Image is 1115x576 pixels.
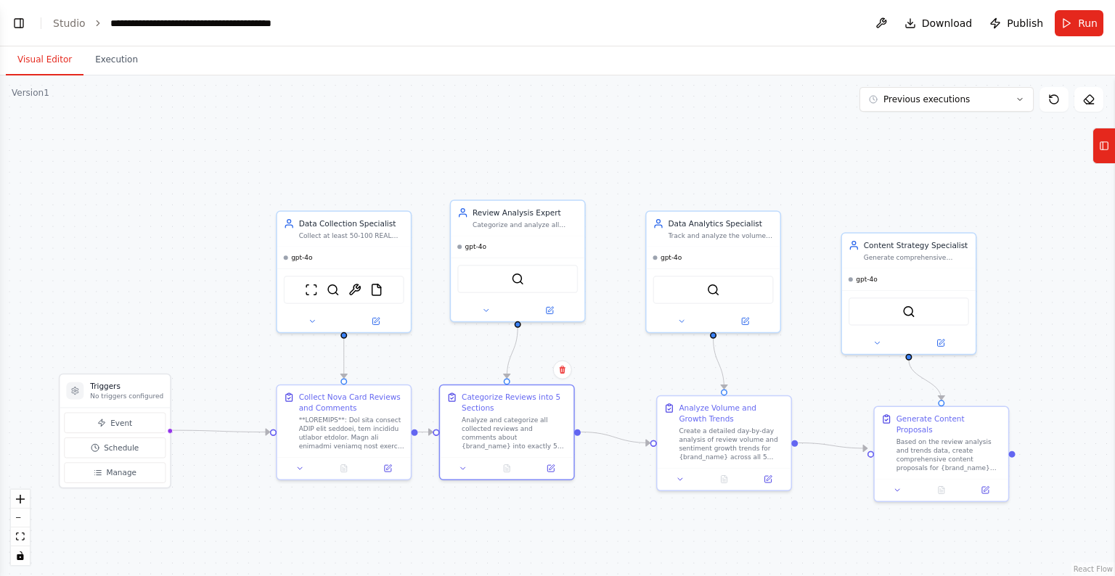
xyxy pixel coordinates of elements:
[64,462,166,482] button: Manage
[321,462,367,475] button: No output available
[473,207,578,218] div: Review Analysis Expert
[462,416,567,450] div: Analyze and categorize all collected reviews and comments about {brand_name} into exactly 5 disti...
[1078,16,1098,30] span: Run
[299,231,404,240] div: Collect at least 50-100 REAL user reviews and comments about Nova Card (tarjeta de credito NOVACA...
[899,10,979,36] button: Download
[679,427,784,461] div: Create a detailed day-by-day analysis of review volume and sentiment growth trends for {brand_nam...
[12,87,49,99] div: Version 1
[439,384,575,480] div: Categorize Reviews into 5 SectionsAnalyze and categorize all collected reviews and comments about...
[799,437,867,453] g: Edge from 2df3f7d9-b962-430b-8f42-36d7422e9369 to 93b31ee8-5694-4824-b17c-c88a61d7e775
[418,427,433,437] g: Edge from 845f3995-9427-45a6-92db-54d04d08451c to b8bd2958-d506-4536-8fd1-3500fb8085fa
[64,413,166,433] button: Event
[864,240,969,251] div: Content Strategy Specialist
[327,283,340,296] img: SerperDevTool
[11,527,30,546] button: fit view
[859,87,1034,112] button: Previous executions
[714,315,776,328] button: Open in side panel
[511,273,524,286] img: SerperDevTool
[83,45,150,75] button: Execution
[90,392,163,400] p: No triggers configured
[276,210,412,333] div: Data Collection SpecialistCollect at least 50-100 REAL user reviews and comments about Nova Card ...
[897,437,1002,472] div: Based on the review analysis and trends data, create comprehensive content proposals for {brand_n...
[53,16,328,30] nav: breadcrumb
[9,13,29,33] button: Show left sidebar
[873,406,1009,502] div: Generate Content ProposalsBased on the review analysis and trends data, create comprehensive cont...
[883,94,970,105] span: Previous executions
[338,338,349,379] g: Edge from f04f4728-8e66-4186-b902-9def6a3c0850 to 845f3995-9427-45a6-92db-54d04d08451c
[299,218,404,229] div: Data Collection Specialist
[291,253,312,262] span: gpt-4o
[53,17,86,29] a: Studio
[1055,10,1103,36] button: Run
[370,283,383,296] img: FileReadTool
[679,403,784,424] div: Analyze Volume and Growth Trends
[581,427,650,448] g: Edge from b8bd2958-d506-4536-8fd1-3500fb8085fa to 2df3f7d9-b962-430b-8f42-36d7422e9369
[484,462,530,475] button: No output available
[90,381,163,392] h3: Triggers
[966,484,1003,497] button: Open in side panel
[656,395,792,491] div: Analyze Volume and Growth TrendsCreate a detailed day-by-day analysis of review volume and sentim...
[903,360,947,400] g: Edge from 86699d77-e54b-4535-a1f2-25e6391cd426 to 93b31ee8-5694-4824-b17c-c88a61d7e775
[465,242,486,251] span: gpt-4o
[64,437,166,458] button: Schedule
[6,45,83,75] button: Visual Editor
[104,443,139,453] span: Schedule
[532,462,569,475] button: Open in side panel
[169,425,270,437] g: Edge from triggers to 845f3995-9427-45a6-92db-54d04d08451c
[749,473,786,486] button: Open in side panel
[345,315,407,328] button: Open in side panel
[106,467,136,478] span: Manage
[661,253,682,262] span: gpt-4o
[11,490,30,509] button: zoom in
[110,417,132,428] span: Event
[502,327,523,378] g: Edge from 89399406-6a7d-41a3-84ae-216457080100 to b8bd2958-d506-4536-8fd1-3500fb8085fa
[11,490,30,565] div: React Flow controls
[841,232,976,355] div: Content Strategy SpecialistGenerate comprehensive content proposals for {brand_name} based on rev...
[1074,565,1113,573] a: React Flow attribution
[519,304,581,317] button: Open in side panel
[299,416,404,450] div: **LOREMIPS**: Dol sita consect ADIP elit seddoei, tem incididu utlabor etdolor. Magn ali enimadmi...
[553,361,572,379] button: Delete node
[922,16,973,30] span: Download
[276,384,412,480] div: Collect Nova Card Reviews and Comments**LOREMIPS**: Dol sita consect ADIP elit seddoei, tem incid...
[59,374,171,489] div: TriggersNo triggers configuredEventScheduleManage
[450,199,586,322] div: Review Analysis ExpertCategorize and analyze all collected reviews and comments about {brand_name...
[918,484,964,497] button: No output available
[984,10,1049,36] button: Publish
[856,275,877,284] span: gpt-4o
[701,473,747,486] button: No output available
[369,462,406,475] button: Open in side panel
[707,283,720,296] img: SerperDevTool
[1007,16,1043,30] span: Publish
[299,392,404,414] div: Collect Nova Card Reviews and Comments
[473,221,578,229] div: Categorize and analyze all collected reviews and comments about {brand_name} into 5 distinct cate...
[902,305,915,318] img: SerperDevTool
[348,283,362,296] img: SerperScrapeWebsiteTool
[668,218,773,229] div: Data Analytics Specialist
[864,253,969,262] div: Generate comprehensive content proposals for {brand_name} based on review analysis insights. Crea...
[305,283,318,296] img: ScrapeWebsiteTool
[668,231,773,240] div: Track and analyze the volume and growth trends of each review category for {brand_name} on a day-...
[910,337,971,350] button: Open in side panel
[708,338,730,389] g: Edge from 40ed63c8-4c68-41b9-a2e3-8620c86bcfdc to 2df3f7d9-b962-430b-8f42-36d7422e9369
[462,392,567,414] div: Categorize Reviews into 5 Sections
[897,414,1002,435] div: Generate Content Proposals
[11,546,30,565] button: toggle interactivity
[645,210,781,333] div: Data Analytics SpecialistTrack and analyze the volume and growth trends of each review category f...
[11,509,30,527] button: zoom out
